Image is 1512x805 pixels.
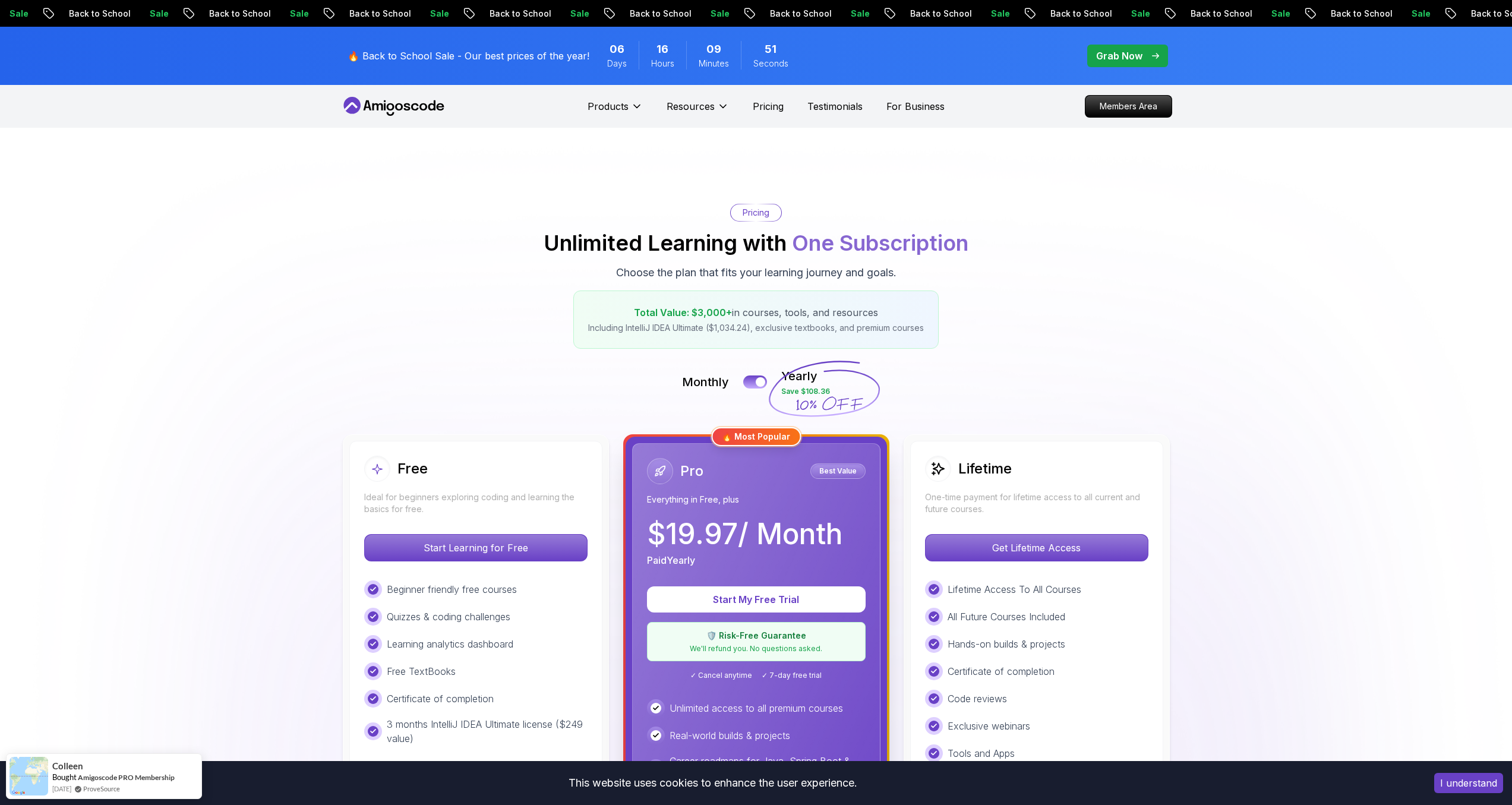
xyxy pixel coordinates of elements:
p: Best Value [812,465,864,477]
p: Sale [280,8,318,20]
button: Get Lifetime Access [925,534,1148,561]
p: Start My Free Trial [661,592,851,607]
p: Monthly [682,374,729,390]
p: Back to School [200,8,280,20]
p: Learning analytics dashboard [387,637,513,651]
p: 🔥 Back to School Sale - Our best prices of the year! [348,49,589,63]
span: 51 Seconds [765,41,776,58]
p: Resources [667,99,715,113]
span: 6 Days [610,41,624,58]
p: All Future Courses Included [948,610,1065,624]
p: Tools and Apps [948,746,1015,760]
span: Days [607,58,627,70]
p: Back to School [1321,8,1402,20]
p: We'll refund you. No questions asked. [655,644,858,654]
p: Sale [421,8,459,20]
p: Start Learning for Free [365,535,587,561]
p: Sale [1122,8,1160,20]
p: in courses, tools, and resources [588,305,924,320]
a: Testimonials [807,99,863,113]
span: Minutes [699,58,729,70]
a: ProveSource [83,784,120,794]
p: Grab Now [1096,49,1142,63]
p: Back to School [1041,8,1122,20]
span: Total Value: $3,000+ [634,307,732,318]
p: Sale [1402,8,1440,20]
button: Accept cookies [1434,773,1503,793]
p: Unlimited access to all premium courses [670,701,843,715]
p: Code reviews [948,692,1007,706]
a: Amigoscode PRO Membership [78,773,175,782]
span: ✓ Cancel anytime [690,671,752,680]
p: Sale [561,8,599,20]
h2: Unlimited Learning with [544,231,968,255]
p: 3 months IntelliJ IDEA Ultimate license ($249 value) [387,717,588,746]
p: 🛡️ Risk-Free Guarantee [655,630,858,642]
p: Hands-on builds & projects [948,637,1065,651]
p: One-time payment for lifetime access to all current and future courses. [925,491,1148,515]
p: Back to School [340,8,421,20]
p: Members Area [1085,96,1172,117]
span: Hours [651,58,674,70]
p: Sale [701,8,739,20]
p: Free TextBooks [387,664,456,678]
p: Get Lifetime Access [926,535,1148,561]
p: Certificate of completion [387,692,494,706]
p: Beginner friendly free courses [387,582,517,596]
p: Choose the plan that fits your learning journey and goals. [616,264,897,281]
h2: Lifetime [958,459,1012,478]
p: $ 19.97 / Month [647,520,842,548]
p: Exclusive webinars [948,719,1030,733]
button: Start Learning for Free [364,534,588,561]
span: 16 Hours [656,41,668,58]
span: Colleen [52,761,83,771]
p: Back to School [620,8,701,20]
button: Products [588,99,643,123]
p: Back to School [1181,8,1262,20]
span: [DATE] [52,784,71,794]
img: provesource social proof notification image [10,757,48,795]
a: Members Area [1085,95,1172,118]
p: Pricing [743,207,769,219]
p: Certificate of completion [948,664,1055,678]
p: Lifetime Access To All Courses [948,582,1081,596]
p: Ideal for beginners exploring coding and learning the basics for free. [364,491,588,515]
p: Quizzes & coding challenges [387,610,510,624]
p: Career roadmaps for Java, Spring Boot & DevOps [670,754,866,782]
span: ✓ 7-day free trial [762,671,822,680]
p: Products [588,99,629,113]
p: Sale [981,8,1019,20]
p: Back to School [760,8,841,20]
a: Start Learning for Free [364,542,588,554]
p: Sale [1262,8,1300,20]
h2: Free [397,459,428,478]
a: Get Lifetime Access [925,542,1148,554]
p: Back to School [901,8,981,20]
p: Paid Yearly [647,553,695,567]
span: Bought [52,772,77,782]
span: One Subscription [792,230,968,256]
p: Back to School [480,8,561,20]
span: 9 Minutes [706,41,721,58]
button: Start My Free Trial [647,586,866,613]
p: Including IntelliJ IDEA Ultimate ($1,034.24), exclusive textbooks, and premium courses [588,322,924,334]
p: Everything in Free, plus [647,494,866,506]
p: Real-world builds & projects [670,728,790,743]
p: Sale [841,8,879,20]
a: Start My Free Trial [647,594,866,605]
div: This website uses cookies to enhance the user experience. [9,770,1416,796]
h2: Pro [680,462,703,481]
span: Seconds [753,58,788,70]
p: Sale [140,8,178,20]
a: Pricing [753,99,784,113]
button: Resources [667,99,729,123]
p: Back to School [59,8,140,20]
a: For Business [886,99,945,113]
